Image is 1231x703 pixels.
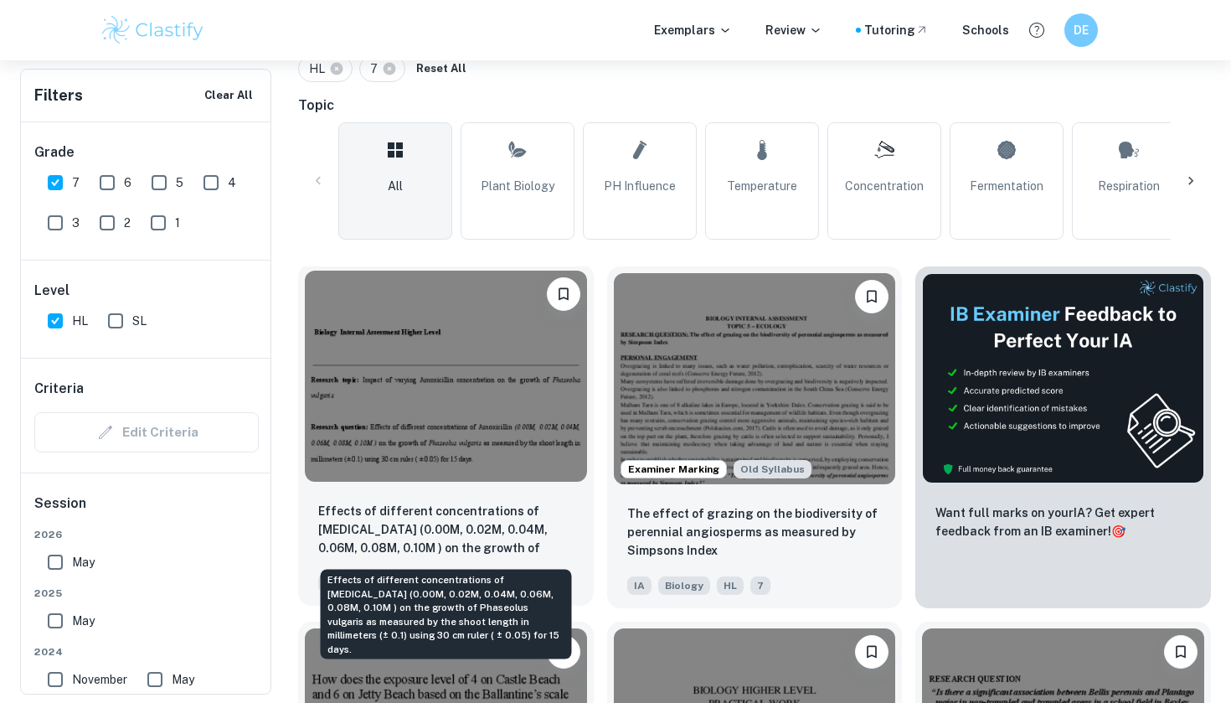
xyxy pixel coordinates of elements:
a: ThumbnailWant full marks on yourIA? Get expert feedback from an IB examiner! [915,266,1211,608]
span: pH Influence [604,177,676,195]
div: Starting from the May 2025 session, the Biology IA requirements have changed. It's OK to refer to... [734,460,811,478]
span: All [388,177,403,195]
span: 2 [124,214,131,232]
span: Respiration [1098,177,1160,195]
span: 7 [370,59,385,78]
span: 5 [176,173,183,192]
span: Concentration [845,177,924,195]
img: Biology IA example thumbnail: Effects of different concentrations of A [305,271,587,482]
button: DE [1064,13,1098,47]
div: Effects of different concentrations of [MEDICAL_DATA] (0.00M, 0.02M, 0.04M, 0.06M, 0.08M, 0.10M )... [321,570,572,659]
button: Bookmark [855,635,888,669]
p: Exemplars [654,21,732,39]
span: 6 [124,173,131,192]
span: 3 [72,214,80,232]
a: Examiner MarkingStarting from the May 2025 session, the Biology IA requirements have changed. It'... [607,266,903,608]
button: Bookmark [547,277,580,311]
h6: Topic [298,96,1211,116]
span: IA [627,576,652,595]
span: 7 [72,173,80,192]
h6: Level [34,281,259,301]
span: Examiner Marking [621,462,726,477]
span: HL [309,59,332,78]
button: Bookmark [1164,635,1198,669]
h6: Session [34,494,259,527]
div: HL [298,55,353,82]
p: Want full marks on your IA ? Get expert feedback from an IB examiner! [935,504,1191,540]
a: Schools [962,21,1009,39]
span: SL [132,312,147,330]
img: Biology IA example thumbnail: The effect of grazing on the biodiversit [614,273,896,484]
span: 7 [750,576,770,595]
span: 2026 [34,527,259,542]
button: Reset All [412,56,471,81]
span: 1 [175,214,180,232]
h6: DE [1072,21,1091,39]
span: Plant Biology [481,177,554,195]
p: Effects of different concentrations of Amoxicillin (0.00M, 0.02M, 0.04M, 0.06M, 0.08M, 0.10M ) on... [318,502,574,559]
p: The effect of grazing on the biodiversity of perennial angiosperms as measured by Simpsons Index [627,504,883,560]
span: HL [72,312,88,330]
a: BookmarkEffects of different concentrations of Amoxicillin (0.00M, 0.02M, 0.04M, 0.06M, 0.08M, 0.... [298,266,594,608]
span: Fermentation [970,177,1043,195]
span: Old Syllabus [734,460,811,478]
img: Clastify logo [100,13,206,47]
button: Bookmark [855,280,888,313]
span: 4 [228,173,236,192]
h6: Grade [34,142,259,163]
span: HL [717,576,744,595]
span: 🎯 [1111,525,1125,538]
span: 2024 [34,644,259,659]
span: May [72,553,95,571]
span: May [72,612,95,630]
h6: Criteria [34,379,84,399]
a: Tutoring [864,21,929,39]
img: Thumbnail [922,273,1204,483]
span: May [172,670,194,689]
span: 2025 [34,586,259,601]
button: Help and Feedback [1022,16,1051,44]
span: Biology [658,576,710,595]
h6: Filters [34,84,83,107]
button: Clear All [200,83,257,108]
span: November [72,670,127,689]
p: Review [765,21,822,39]
div: 7 [359,55,405,82]
div: Criteria filters are unavailable when searching by topic [34,412,259,452]
span: Temperature [727,177,797,195]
